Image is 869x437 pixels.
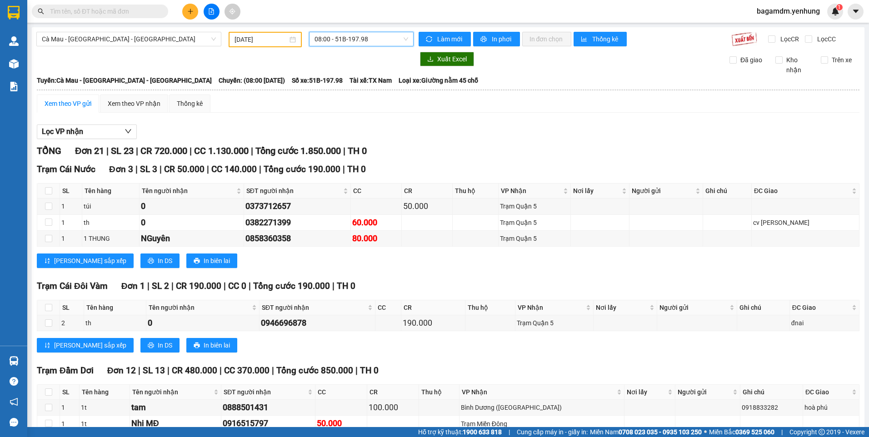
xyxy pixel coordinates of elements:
[259,164,261,174] span: |
[221,400,315,416] td: 0888501431
[463,428,502,436] strong: 1900 633 818
[140,338,180,353] button: printerIn DS
[518,303,584,313] span: VP Nhận
[142,186,235,196] span: Tên người nhận
[131,417,220,430] div: Nhi MĐ
[37,338,134,353] button: sort-ascending[PERSON_NAME] sắp xếp
[141,232,242,245] div: NGuyên
[164,164,205,174] span: CR 50.000
[42,32,216,46] span: Cà Mau - Sài Gòn - Đồng Nai
[737,55,766,65] span: Đã giao
[146,315,260,331] td: 0
[500,201,569,211] div: Trạm Quận 5
[427,56,434,63] span: download
[130,400,221,416] td: tam
[61,201,80,211] div: 1
[419,32,471,46] button: syncLàm mới
[753,218,858,228] div: cv [PERSON_NAME]
[220,365,222,376] span: |
[777,34,800,44] span: Lọc CR
[44,342,50,349] span: sort-ascending
[37,253,134,268] button: sort-ascending[PERSON_NAME] sắp xếp
[459,400,624,416] td: Bình Dương (BX Bàu Bàng)
[348,145,367,156] span: TH 0
[731,32,757,46] img: 9k=
[249,281,251,291] span: |
[84,300,146,315] th: Tên hàng
[517,318,592,328] div: Trạm Quận 5
[219,75,285,85] span: Chuyến: (08:00 [DATE])
[221,416,315,432] td: 0916515797
[735,428,774,436] strong: 0369 525 060
[186,253,237,268] button: printerIn biên lai
[426,36,434,43] span: sync
[244,231,351,247] td: 0858360358
[399,75,478,85] span: Loại xe: Giường nằm 45 chỗ
[419,385,459,400] th: Thu hộ
[135,164,138,174] span: |
[60,184,82,199] th: SL
[501,186,561,196] span: VP Nhận
[194,342,200,349] span: printer
[805,387,850,397] span: ĐC Giao
[132,387,212,397] span: Tên người nhận
[207,164,209,174] span: |
[315,385,367,400] th: CC
[121,281,145,291] span: Đơn 1
[84,201,138,211] div: túi
[140,199,244,214] td: 0
[158,340,172,350] span: In DS
[461,402,623,412] div: Bình Dương ([GEOGRAPHIC_DATA])
[367,385,419,400] th: CR
[627,387,666,397] span: Nơi lấy
[147,281,150,291] span: |
[261,317,374,329] div: 0946696878
[235,35,287,45] input: 10/08/2025
[140,215,244,231] td: 0
[749,5,827,17] span: bagamdm.yenhung
[245,200,349,213] div: 0373712657
[260,315,375,331] td: 0946696878
[253,281,330,291] span: Tổng cước 190.000
[403,317,464,329] div: 190.000
[9,36,19,46] img: warehouse-icon
[262,303,366,313] span: SĐT người nhận
[45,99,91,109] div: Xem theo VP gửi
[737,300,790,315] th: Ghi chú
[781,427,783,437] span: |
[459,416,624,432] td: Trạm Miền Đông
[60,300,84,315] th: SL
[596,303,647,313] span: Nơi lấy
[352,232,400,245] div: 80.000
[108,99,160,109] div: Xem theo VP nhận
[352,216,400,229] div: 60.000
[38,8,44,15] span: search
[61,318,82,328] div: 2
[149,303,250,313] span: Tên người nhận
[264,164,340,174] span: Tổng cước 190.000
[204,256,230,266] span: In biên lai
[804,402,858,412] div: hoà phú
[317,417,365,430] div: 50.000
[836,4,843,10] sup: 1
[140,145,187,156] span: CR 720.000
[37,164,95,174] span: Trạm Cái Nước
[9,82,19,91] img: solution-icon
[838,4,841,10] span: 1
[499,231,571,247] td: Trạm Quận 5
[251,145,253,156] span: |
[852,7,860,15] span: caret-down
[81,402,128,412] div: 1t
[831,7,839,15] img: icon-new-feature
[60,385,80,400] th: SL
[272,365,274,376] span: |
[420,52,474,66] button: downloadXuất Excel
[703,184,752,199] th: Ghi chú
[369,401,417,414] div: 100.000
[659,303,728,313] span: Người gửi
[167,365,170,376] span: |
[337,281,355,291] span: TH 0
[152,281,169,291] span: SL 2
[515,315,594,331] td: Trạm Quận 5
[111,145,134,156] span: SL 23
